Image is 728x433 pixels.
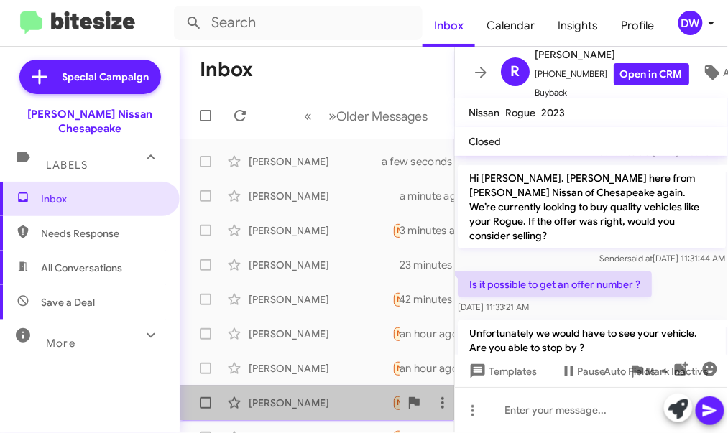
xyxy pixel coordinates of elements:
p: Is it possible to get an offer number ? [458,271,652,297]
div: 23 minutes ago [400,258,486,272]
div: a minute ago [400,189,475,203]
p: Hi [PERSON_NAME]. [PERSON_NAME] here from [PERSON_NAME] Nissan of Chesapeake again. We’re current... [458,165,726,248]
span: » [329,107,337,125]
div: an hour ago [400,327,470,341]
span: Needs Response [397,294,459,304]
div: [PERSON_NAME] [249,223,392,238]
div: That vehicle broke down on me a month after I got it. I fixed it and then the transmission went o... [392,325,400,342]
div: [PERSON_NAME] [249,396,392,410]
div: [PERSON_NAME] [249,292,392,307]
span: Auto Fields [604,358,673,384]
button: DW [666,11,712,35]
div: an hour ago [400,361,470,376]
span: Inbox [41,192,163,206]
span: « [305,107,313,125]
div: [PERSON_NAME] [249,361,392,376]
div: 3 minutes ago [400,223,480,238]
div: [PERSON_NAME] [249,189,392,203]
span: Special Campaign [63,70,149,84]
span: Labels [46,159,88,172]
span: [DATE] 11:33:21 AM [458,302,529,312]
span: Closed [469,135,502,148]
button: Previous [296,101,321,131]
a: Profile [610,5,666,47]
span: Older Messages [337,108,428,124]
span: Needs Response [41,226,163,241]
span: Needs Response [397,363,459,373]
span: Nissan [469,106,500,119]
div: [PERSON_NAME] [249,258,392,272]
span: Needs Response [397,329,459,338]
div: a few seconds ago [400,154,486,169]
a: Special Campaign [19,60,161,94]
div: [PERSON_NAME] [249,327,392,341]
div: Yes, we are and hour and half away, are we able to sign over the internet? Or how does that work? [392,291,400,307]
button: Templates [455,358,549,384]
div: DW [678,11,703,35]
span: Needs Response [397,225,459,235]
span: [PERSON_NAME] [535,46,689,63]
div: Liked “Ok we will contact you as it gets closer” [392,222,400,238]
a: Open in CRM [614,63,689,85]
div: Sure! I will have my team send over a finance application. [392,258,400,272]
span: Needs Response [397,398,459,407]
h1: Inbox [200,58,253,81]
div: Absolutely not [392,394,400,411]
span: Rogue [506,106,536,119]
span: Templates [466,358,538,384]
span: 2023 [542,106,566,119]
span: [PHONE_NUMBER] [535,63,689,85]
button: Pause [549,358,617,384]
span: R [510,60,520,83]
span: said at [627,253,653,264]
div: You may not have to put any money down. Did you want to stop by to see what we can do for you ? [392,189,400,203]
button: Auto Fields [593,358,685,384]
a: Calendar [475,5,546,47]
span: Buyback [535,85,689,100]
span: All Conversations [41,261,122,275]
button: Next [321,101,437,131]
span: Save a Deal [41,295,95,309]
div: [PERSON_NAME] [249,154,392,169]
div: 42 minutes ago [400,292,486,307]
p: Unfortunately we would have to see your vehicle. Are you able to stop by ? [458,320,726,360]
nav: Page navigation example [297,101,437,131]
a: Insights [546,5,610,47]
span: More [46,337,75,350]
a: Inbox [423,5,475,47]
input: Search [174,6,423,40]
span: Sender [DATE] 11:31:44 AM [599,253,725,264]
div: Is it possible to get an offer number ? [392,360,400,376]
